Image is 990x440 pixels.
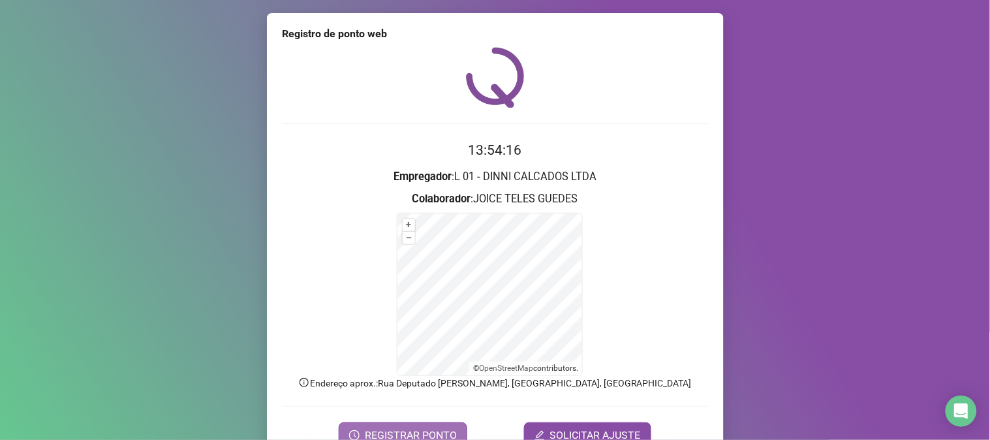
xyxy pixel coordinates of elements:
[412,193,471,205] strong: Colaborador
[283,26,708,42] div: Registro de ponto web
[946,396,977,427] div: Open Intercom Messenger
[283,191,708,208] h3: : JOICE TELES GUEDES
[394,170,452,183] strong: Empregador
[283,168,708,185] h3: : L 01 - DINNI CALCADOS LTDA
[403,219,415,231] button: +
[298,377,310,388] span: info-circle
[466,47,525,108] img: QRPoint
[283,376,708,390] p: Endereço aprox. : Rua Deputado [PERSON_NAME], [GEOGRAPHIC_DATA], [GEOGRAPHIC_DATA]
[403,232,415,244] button: –
[473,364,578,373] li: © contributors.
[469,142,522,158] time: 13:54:16
[479,364,533,373] a: OpenStreetMap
